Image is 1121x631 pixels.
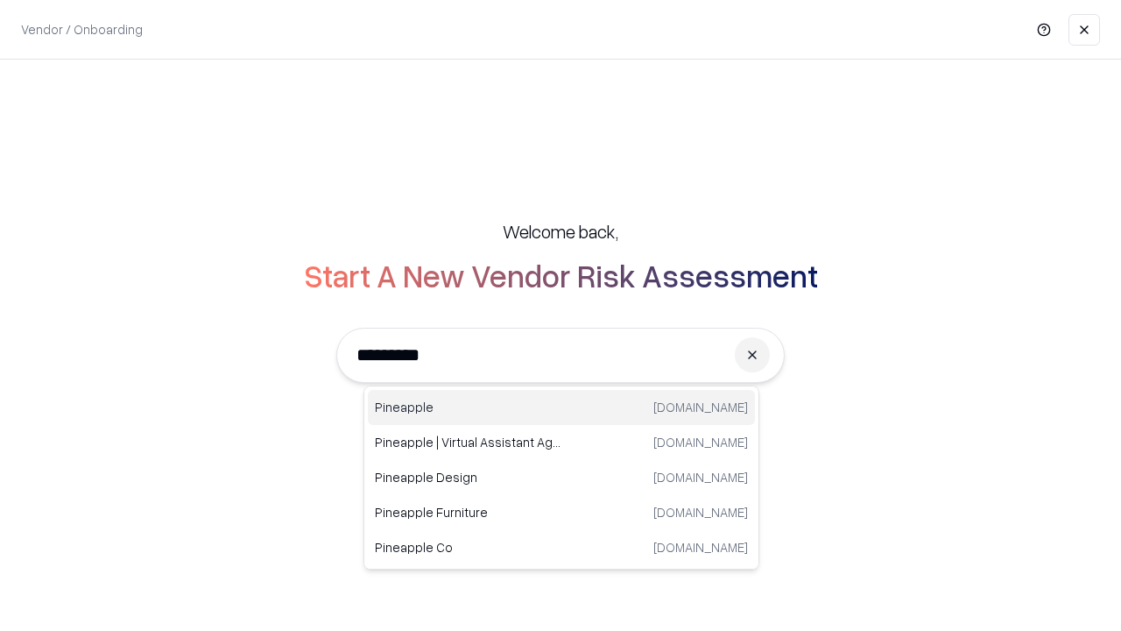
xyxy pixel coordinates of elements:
p: [DOMAIN_NAME] [653,398,748,416]
p: [DOMAIN_NAME] [653,538,748,557]
p: Pineapple Design [375,468,561,486]
h2: Start A New Vendor Risk Assessment [304,258,818,293]
h5: Welcome back, [503,219,618,244]
p: Pineapple Furniture [375,503,561,521]
p: [DOMAIN_NAME] [653,503,748,521]
p: Vendor / Onboarding [21,20,143,39]
div: Suggestions [363,386,759,570]
p: [DOMAIN_NAME] [653,433,748,451]
p: Pineapple [375,398,561,416]
p: Pineapple Co [375,538,561,557]
p: [DOMAIN_NAME] [653,468,748,486]
p: Pineapple | Virtual Assistant Agency [375,433,561,451]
